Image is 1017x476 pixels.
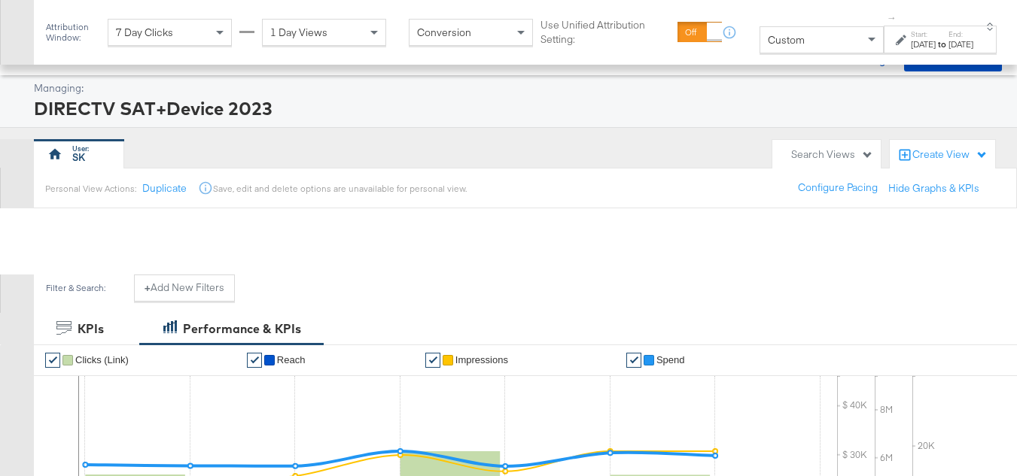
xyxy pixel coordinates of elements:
[540,18,671,46] label: Use Unified Attribution Setting:
[911,38,936,50] div: [DATE]
[134,274,235,302] button: +Add New Filters
[45,22,100,43] div: Attribution Window:
[45,183,136,195] div: Personal View Actions:
[791,147,873,162] div: Search Views
[936,38,948,50] strong: to
[787,174,888,202] button: Configure Pacing
[72,150,85,165] div: SK
[425,353,440,368] a: ✔
[34,96,998,121] div: DIRECTV SAT+Device 2023
[213,183,467,195] div: Save, edit and delete options are unavailable for personal view.
[277,354,306,365] span: Reach
[948,29,973,39] label: End:
[417,26,471,39] span: Conversion
[270,26,327,39] span: 1 Day Views
[116,26,173,39] span: 7 Day Clicks
[911,29,936,39] label: Start:
[53,53,105,65] a: Dashboard
[948,38,973,50] div: [DATE]
[626,353,641,368] a: ✔
[32,53,53,65] span: /
[34,81,998,96] div: Managing:
[183,320,301,338] div: Performance & KPIs
[247,353,262,368] a: ✔
[656,354,685,365] span: Spend
[145,280,151,295] strong: +
[75,354,129,365] span: Clicks (Link)
[45,283,106,293] div: Filter & Search:
[912,147,988,162] div: Create View
[768,33,805,47] span: Custom
[45,353,60,368] a: ✔
[15,53,32,65] span: Ads
[78,320,104,338] div: KPIs
[885,16,900,21] span: ↑
[455,354,508,365] span: Impressions
[888,181,979,196] button: Hide Graphs & KPIs
[142,181,187,196] button: Duplicate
